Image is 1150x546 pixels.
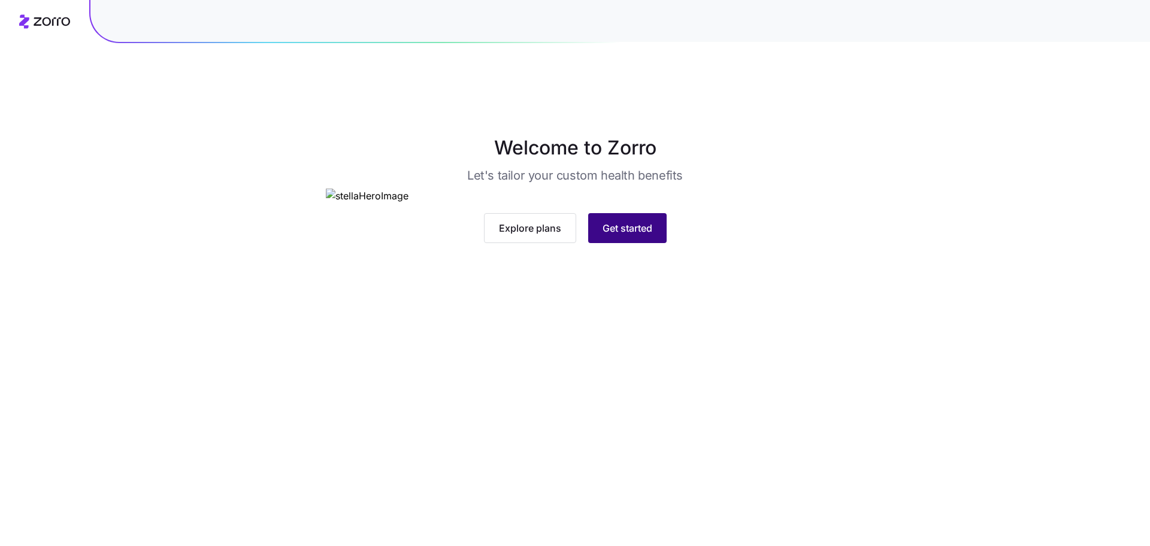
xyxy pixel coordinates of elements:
span: Explore plans [499,221,561,235]
span: Get started [603,221,652,235]
button: Get started [588,213,667,243]
h1: Welcome to Zorro [278,134,872,162]
img: stellaHeroImage [326,189,825,204]
h3: Let's tailor your custom health benefits [467,167,683,184]
button: Explore plans [484,213,576,243]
